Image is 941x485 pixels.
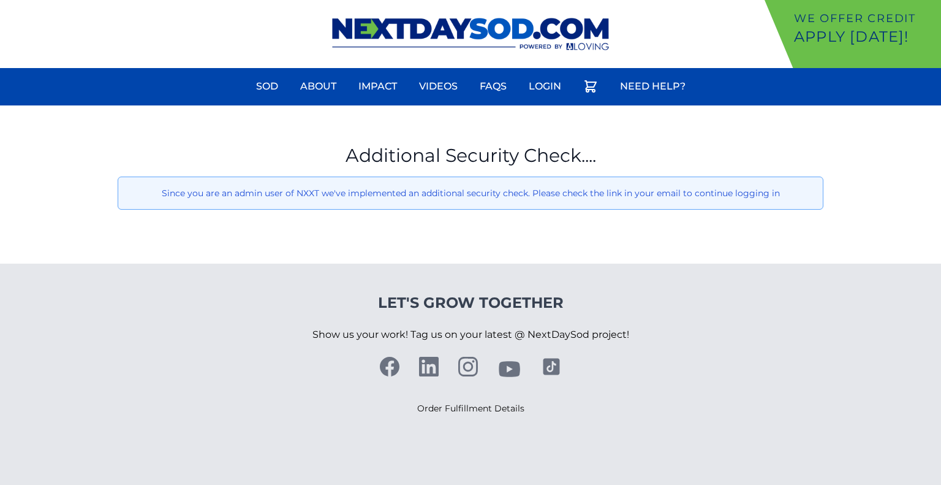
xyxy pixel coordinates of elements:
a: Order Fulfillment Details [417,403,524,414]
a: About [293,72,344,101]
p: Apply [DATE]! [794,27,936,47]
p: Since you are an admin user of NXXT we've implemented an additional security check. Please check ... [128,187,813,199]
a: Sod [249,72,285,101]
a: Login [521,72,569,101]
h1: Additional Security Check.... [118,145,823,167]
p: Show us your work! Tag us on your latest @ NextDaySod project! [312,313,629,357]
a: Need Help? [613,72,693,101]
a: Impact [351,72,404,101]
h4: Let's Grow Together [312,293,629,313]
a: Videos [412,72,465,101]
p: We offer Credit [794,10,936,27]
a: FAQs [472,72,514,101]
